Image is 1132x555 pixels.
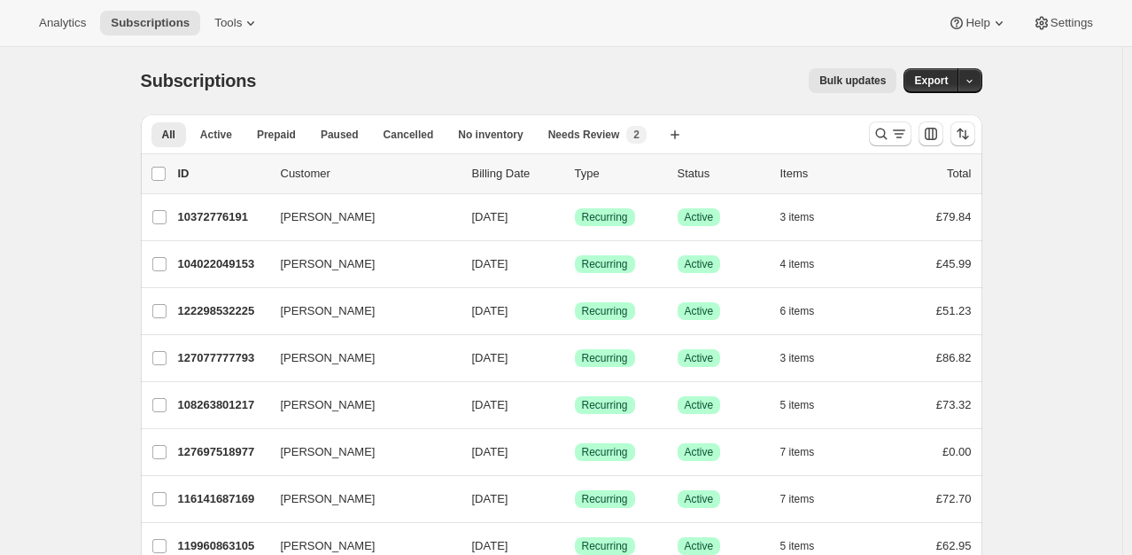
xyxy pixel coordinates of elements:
[321,128,359,142] span: Paused
[270,391,447,419] button: [PERSON_NAME]
[869,121,911,146] button: Search and filter results
[178,205,972,230] div: 10372776191[PERSON_NAME][DATE]SuccessRecurringSuccessActive3 items£79.84
[39,16,86,30] span: Analytics
[903,68,958,93] button: Export
[1051,16,1093,30] span: Settings
[582,257,628,271] span: Recurring
[270,344,447,372] button: [PERSON_NAME]
[214,16,242,30] span: Tools
[178,537,267,555] p: 119960863105
[472,351,508,364] span: [DATE]
[28,11,97,35] button: Analytics
[780,492,815,506] span: 7 items
[178,393,972,418] div: 108263801217[PERSON_NAME][DATE]SuccessRecurringSuccessActive5 items£73.32
[281,537,376,555] span: [PERSON_NAME]
[178,252,972,277] div: 104022049153[PERSON_NAME][DATE]SuccessRecurringSuccessActive4 items£45.99
[178,346,972,371] div: 127077777793[PERSON_NAME][DATE]SuccessRecurringSuccessActive3 items£86.82
[270,438,447,466] button: [PERSON_NAME]
[780,445,815,459] span: 7 items
[780,346,834,371] button: 3 items
[472,398,508,411] span: [DATE]
[914,74,948,88] span: Export
[548,128,620,142] span: Needs Review
[1022,11,1104,35] button: Settings
[582,492,628,506] span: Recurring
[685,257,714,271] span: Active
[204,11,270,35] button: Tools
[472,539,508,552] span: [DATE]
[178,443,267,461] p: 127697518977
[582,445,628,459] span: Recurring
[100,11,200,35] button: Subscriptions
[685,492,714,506] span: Active
[472,257,508,270] span: [DATE]
[257,128,296,142] span: Prepaid
[281,208,376,226] span: [PERSON_NAME]
[780,440,834,465] button: 7 items
[780,165,869,183] div: Items
[281,349,376,367] span: [PERSON_NAME]
[780,487,834,512] button: 7 items
[685,445,714,459] span: Active
[936,492,972,505] span: £72.70
[178,396,267,414] p: 108263801217
[111,16,190,30] span: Subscriptions
[178,299,972,324] div: 122298532225[PERSON_NAME][DATE]SuccessRecurringSuccessActive6 items£51.23
[936,304,972,317] span: £51.23
[936,257,972,270] span: £45.99
[281,302,376,320] span: [PERSON_NAME]
[472,445,508,458] span: [DATE]
[281,396,376,414] span: [PERSON_NAME]
[270,203,447,231] button: [PERSON_NAME]
[281,255,376,273] span: [PERSON_NAME]
[919,121,943,146] button: Customize table column order and visibility
[270,485,447,513] button: [PERSON_NAME]
[942,445,972,458] span: £0.00
[472,304,508,317] span: [DATE]
[950,121,975,146] button: Sort the results
[819,74,886,88] span: Bulk updates
[582,398,628,412] span: Recurring
[780,304,815,318] span: 6 items
[178,490,267,508] p: 116141687169
[178,208,267,226] p: 10372776191
[472,165,561,183] p: Billing Date
[936,351,972,364] span: £86.82
[685,210,714,224] span: Active
[780,257,815,271] span: 4 items
[780,539,815,553] span: 5 items
[384,128,434,142] span: Cancelled
[178,440,972,465] div: 127697518977[PERSON_NAME][DATE]SuccessRecurringSuccessActive7 items£0.00
[780,398,815,412] span: 5 items
[281,490,376,508] span: [PERSON_NAME]
[472,492,508,505] span: [DATE]
[582,304,628,318] span: Recurring
[937,11,1018,35] button: Help
[780,351,815,365] span: 3 items
[678,165,766,183] p: Status
[780,210,815,224] span: 3 items
[936,539,972,552] span: £62.95
[685,304,714,318] span: Active
[633,128,640,142] span: 2
[270,250,447,278] button: [PERSON_NAME]
[947,165,971,183] p: Total
[178,302,267,320] p: 122298532225
[780,299,834,324] button: 6 items
[936,210,972,223] span: £79.84
[685,398,714,412] span: Active
[780,252,834,277] button: 4 items
[178,349,267,367] p: 127077777793
[575,165,663,183] div: Type
[936,398,972,411] span: £73.32
[281,443,376,461] span: [PERSON_NAME]
[965,16,989,30] span: Help
[780,205,834,230] button: 3 items
[582,210,628,224] span: Recurring
[178,165,972,183] div: IDCustomerBilling DateTypeStatusItemsTotal
[780,393,834,418] button: 5 items
[809,68,896,93] button: Bulk updates
[200,128,232,142] span: Active
[178,165,267,183] p: ID
[661,122,689,147] button: Create new view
